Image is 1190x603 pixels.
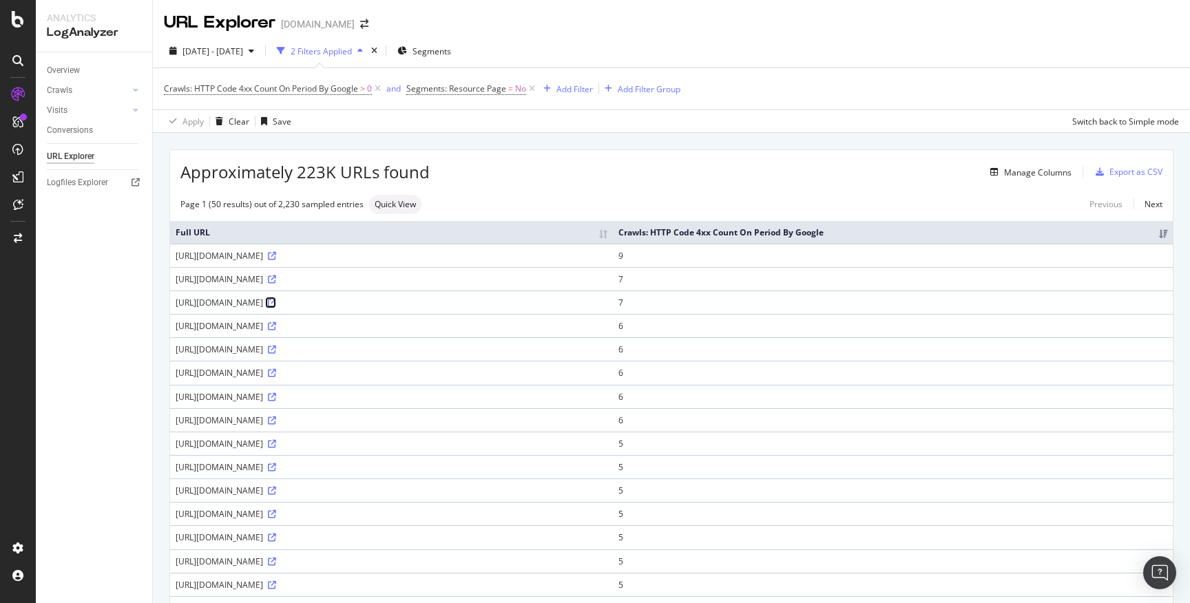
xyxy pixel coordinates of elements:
button: [DATE] - [DATE] [164,40,260,62]
div: URL Explorer [164,11,275,34]
div: Add Filter [556,83,593,95]
div: and [386,83,401,94]
td: 7 [613,290,1173,314]
div: [URL][DOMAIN_NAME] [176,343,607,355]
td: 5 [613,525,1173,549]
button: Add Filter Group [599,81,680,97]
div: [URL][DOMAIN_NAME] [176,461,607,473]
div: [URL][DOMAIN_NAME] [176,508,607,520]
div: Logfiles Explorer [47,176,108,190]
td: 6 [613,408,1173,432]
th: Full URL: activate to sort column ascending [170,221,613,244]
span: Approximately 223K URLs found [180,160,430,184]
td: 6 [613,361,1173,384]
div: Conversions [47,123,93,138]
div: times [368,44,380,58]
div: Manage Columns [1004,167,1072,178]
span: [DATE] - [DATE] [182,45,243,57]
div: Visits [47,103,67,118]
span: = [508,83,513,94]
div: [URL][DOMAIN_NAME] [176,391,607,403]
td: 5 [613,502,1173,525]
a: Visits [47,103,129,118]
span: Quick View [375,200,416,209]
button: Apply [164,110,204,132]
button: Export as CSV [1090,161,1162,183]
div: [URL][DOMAIN_NAME] [176,273,607,285]
div: Open Intercom Messenger [1143,556,1176,589]
div: Save [273,116,291,127]
div: [URL][DOMAIN_NAME] [176,367,607,379]
td: 9 [613,244,1173,267]
td: 5 [613,432,1173,455]
button: Segments [392,40,457,62]
button: Switch back to Simple mode [1067,110,1179,132]
div: [URL][DOMAIN_NAME] [176,531,607,543]
div: URL Explorer [47,149,94,164]
button: Manage Columns [985,164,1072,180]
div: Page 1 (50 results) out of 2,230 sampled entries [180,198,364,210]
a: Crawls [47,83,129,98]
span: Segments [413,45,451,57]
span: Segments: Resource Page [406,83,506,94]
div: [URL][DOMAIN_NAME] [176,438,607,449]
a: Next [1134,194,1162,214]
div: [DOMAIN_NAME] [281,17,355,31]
a: URL Explorer [47,149,143,164]
div: [URL][DOMAIN_NAME] [176,579,607,591]
div: neutral label [369,195,421,214]
button: Save [255,110,291,132]
button: Clear [210,110,249,132]
div: [URL][DOMAIN_NAME] [176,320,607,332]
span: 0 [367,79,372,98]
div: [URL][DOMAIN_NAME] [176,485,607,496]
div: Analytics [47,11,141,25]
td: 5 [613,478,1173,502]
div: 2 Filters Applied [291,45,352,57]
span: Crawls: HTTP Code 4xx Count On Period By Google [164,83,358,94]
td: 5 [613,455,1173,478]
div: [URL][DOMAIN_NAME] [176,556,607,567]
div: [URL][DOMAIN_NAME] [176,297,607,308]
a: Logfiles Explorer [47,176,143,190]
td: 6 [613,314,1173,337]
span: No [515,79,526,98]
a: Overview [47,63,143,78]
button: 2 Filters Applied [271,40,368,62]
div: Add Filter Group [618,83,680,95]
td: 6 [613,385,1173,408]
span: > [360,83,365,94]
td: 5 [613,573,1173,596]
div: Overview [47,63,80,78]
td: 6 [613,337,1173,361]
div: arrow-right-arrow-left [360,19,368,29]
div: Crawls [47,83,72,98]
div: Export as CSV [1109,166,1162,178]
button: and [386,82,401,95]
button: Add Filter [538,81,593,97]
div: Switch back to Simple mode [1072,116,1179,127]
div: LogAnalyzer [47,25,141,41]
th: Crawls: HTTP Code 4xx Count On Period By Google: activate to sort column ascending [613,221,1173,244]
div: Clear [229,116,249,127]
div: [URL][DOMAIN_NAME] [176,250,607,262]
td: 5 [613,549,1173,573]
a: Conversions [47,123,143,138]
td: 7 [613,267,1173,290]
div: Apply [182,116,204,127]
div: [URL][DOMAIN_NAME] [176,414,607,426]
